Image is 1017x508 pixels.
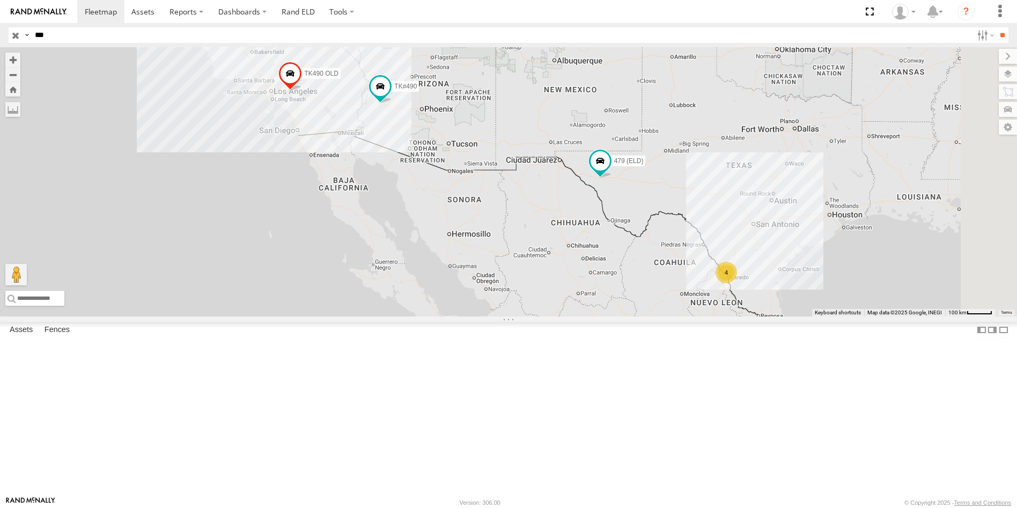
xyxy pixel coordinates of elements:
[39,322,75,337] label: Fences
[976,322,987,337] label: Dock Summary Table to the Left
[945,309,996,316] button: Map Scale: 100 km per 44 pixels
[1001,311,1012,315] a: Terms
[973,27,996,43] label: Search Filter Options
[998,322,1009,337] label: Hide Summary Table
[867,310,942,315] span: Map data ©2025 Google, INEGI
[987,322,998,337] label: Dock Summary Table to the Right
[5,67,20,82] button: Zoom out
[888,4,919,20] div: Norma Casillas
[6,497,55,508] a: Visit our Website
[5,82,20,97] button: Zoom Home
[716,262,737,283] div: 4
[11,8,67,16] img: rand-logo.svg
[23,27,31,43] label: Search Query
[4,322,38,337] label: Assets
[957,3,975,20] i: ?
[394,83,417,91] span: TK#490
[304,70,338,78] span: TK490 OLD
[999,120,1017,135] label: Map Settings
[954,499,1011,506] a: Terms and Conditions
[5,102,20,117] label: Measure
[5,264,27,285] button: Drag Pegman onto the map to open Street View
[5,53,20,67] button: Zoom in
[815,309,861,316] button: Keyboard shortcuts
[904,499,1011,506] div: © Copyright 2025 -
[948,310,967,315] span: 100 km
[460,499,500,506] div: Version: 306.00
[614,158,644,165] span: 479 (ELD)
